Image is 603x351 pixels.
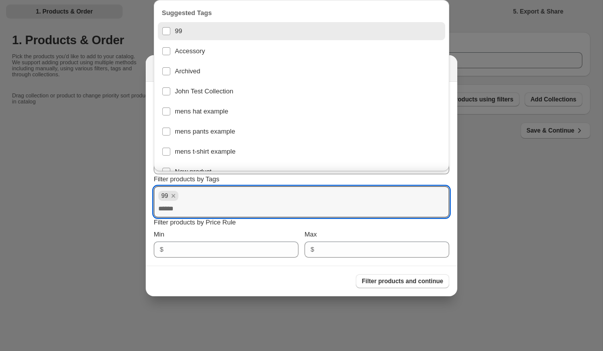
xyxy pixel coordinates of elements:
span: $ [311,246,314,253]
li: mens hat example [154,100,449,121]
li: 99 [154,22,449,40]
span: $ [160,246,163,253]
span: Min [154,230,164,238]
p: Filter products by Price Rule [154,217,449,227]
button: Filter products and continue [356,274,449,288]
li: Accessory [154,40,449,60]
span: Max [305,230,317,238]
li: New product [154,161,449,181]
span: 99 [161,192,168,199]
li: mens pants example [154,121,449,141]
li: mens t-shirt example [154,141,449,161]
li: John Test Collection [154,80,449,100]
li: Archived [154,60,449,80]
span: Filter products and continue [362,277,443,285]
span: Filter products by Tags [154,175,220,183]
span: Suggested Tags [162,9,212,17]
